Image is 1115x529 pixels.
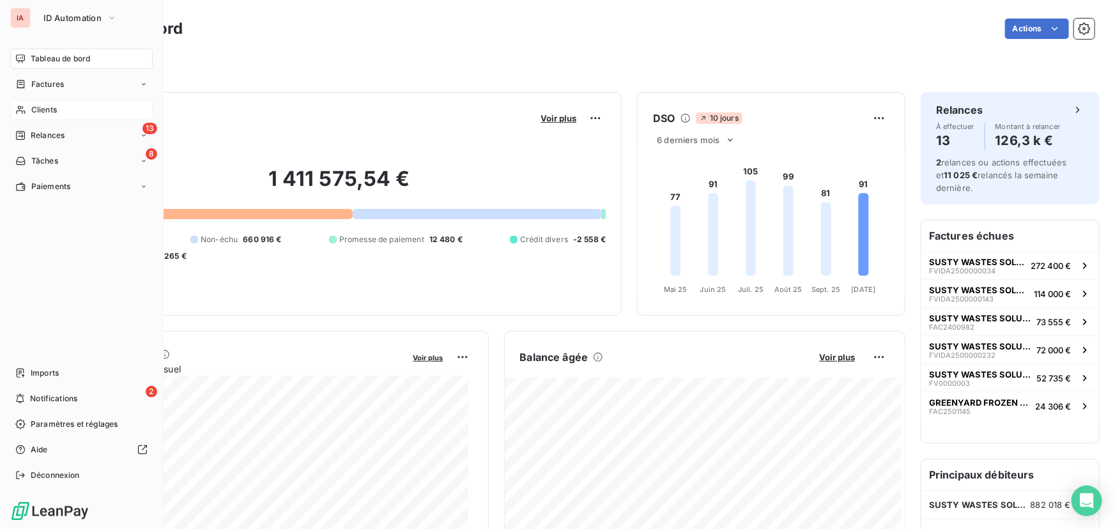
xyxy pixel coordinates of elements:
button: Actions [1005,19,1069,39]
h6: Relances [936,102,983,118]
span: Chiffre d'affaires mensuel [72,362,404,376]
span: Paiements [31,181,70,192]
tspan: Mai 25 [664,285,688,294]
span: -265 € [160,250,187,262]
h6: Principaux débiteurs [921,459,1099,490]
div: IA [10,8,31,28]
span: FAC2501145 [929,408,971,415]
span: 12 480 € [429,234,463,245]
tspan: [DATE] [852,285,876,294]
a: Aide [10,440,153,460]
span: 2 [146,386,157,397]
tspan: Juin 25 [700,285,727,294]
span: SUSTY WASTES SOLUTIONS [GEOGRAPHIC_DATA] (SWS FRANCE) [929,285,1029,295]
span: SUSTY WASTES SOLUTIONS [GEOGRAPHIC_DATA] (SWS FRANCE) [929,313,1031,323]
span: À effectuer [936,123,974,130]
span: SUSTY WASTES SOLUTIONS [GEOGRAPHIC_DATA] (SWS FRANCE) [929,257,1026,267]
span: Tâches [31,155,58,167]
h6: Factures échues [921,220,1099,251]
span: 24 306 € [1035,401,1071,411]
span: Promesse de paiement [339,234,424,245]
button: SUSTY WASTES SOLUTIONS [GEOGRAPHIC_DATA] (SWS FRANCE)FVIDA250000023272 000 € [921,335,1099,364]
span: SUSTY WASTES SOLUTIONS [GEOGRAPHIC_DATA] (SWS FRANCE) [929,341,1031,351]
span: 272 400 € [1031,261,1071,271]
span: FVIDA2500000232 [929,351,996,359]
button: GREENYARD FROZEN FRANCE SASFAC250114524 306 € [921,392,1099,420]
tspan: Juil. 25 [738,285,764,294]
button: SUSTY WASTES SOLUTIONS [GEOGRAPHIC_DATA] (SWS FRANCE)FVIDA2500000143114 000 € [921,279,1099,307]
span: 882 018 € [1031,500,1071,510]
span: 114 000 € [1034,289,1071,299]
button: SUSTY WASTES SOLUTIONS [GEOGRAPHIC_DATA] (SWS FRANCE)FVIDA2500000034272 400 € [921,251,1099,279]
button: SUSTY WASTES SOLUTIONS [GEOGRAPHIC_DATA] (SWS FRANCE)FAC240098273 555 € [921,307,1099,335]
h6: DSO [653,111,675,126]
span: 72 000 € [1036,345,1071,355]
span: GREENYARD FROZEN FRANCE SAS [929,397,1030,408]
span: FAC2400982 [929,323,974,331]
h4: 126,3 k € [996,130,1061,151]
span: Aide [31,444,48,456]
span: 11 025 € [944,170,978,180]
span: 8 [146,148,157,160]
button: Voir plus [410,351,447,363]
span: relances ou actions effectuées et relancés la semaine dernière. [936,157,1067,193]
span: Voir plus [413,353,443,362]
span: 13 [142,123,157,134]
button: SUSTY WASTES SOLUTIONS [GEOGRAPHIC_DATA] (SWS FRANCE)FV000000352 735 € [921,364,1099,392]
span: SUSTY WASTES SOLUTIONS [GEOGRAPHIC_DATA] (SWS FRANCE) [929,369,1031,379]
span: Paramètres et réglages [31,418,118,430]
h4: 13 [936,130,974,151]
tspan: Août 25 [774,285,803,294]
span: FVIDA2500000034 [929,267,996,275]
span: SUSTY WASTES SOLUTIONS [GEOGRAPHIC_DATA] (SWS FRANCE) [929,500,1031,510]
h2: 1 411 575,54 € [72,166,606,204]
span: Notifications [30,393,77,404]
span: FVIDA2500000143 [929,295,994,303]
span: Crédit divers [520,234,568,245]
span: -2 558 € [573,234,606,245]
span: Montant à relancer [996,123,1061,130]
button: Voir plus [537,112,580,124]
span: Imports [31,367,59,379]
span: 52 735 € [1036,373,1071,383]
span: 73 555 € [1036,317,1071,327]
span: 6 derniers mois [657,135,719,145]
button: Voir plus [815,351,859,363]
span: Clients [31,104,57,116]
span: Voir plus [819,352,855,362]
span: Relances [31,130,65,141]
img: Logo LeanPay [10,501,89,521]
span: 660 916 € [243,234,281,245]
span: Déconnexion [31,470,80,481]
div: Open Intercom Messenger [1072,486,1102,516]
span: FV0000003 [929,379,970,387]
span: Non-échu [201,234,238,245]
h6: Balance âgée [520,349,588,365]
span: 2 [936,157,941,167]
span: Tableau de bord [31,53,90,65]
span: 10 jours [696,112,742,124]
span: ID Automation [43,13,102,23]
span: Factures [31,79,64,90]
tspan: Sept. 25 [811,285,840,294]
span: Voir plus [541,113,576,123]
